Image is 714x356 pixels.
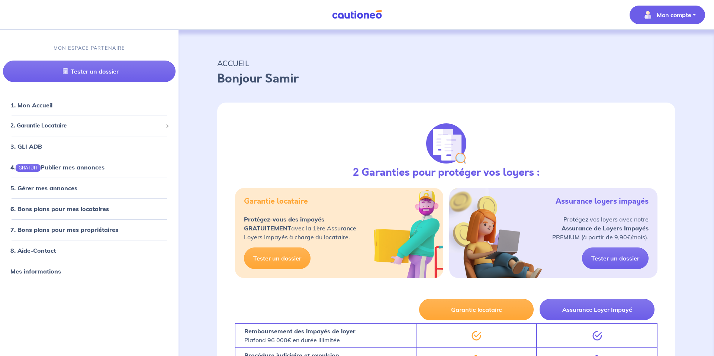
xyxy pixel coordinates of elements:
[10,122,163,130] span: 2. Garantie Locataire
[244,215,356,242] p: avec la 1ère Assurance Loyers Impayés à charge du locataire.
[353,166,540,179] h3: 2 Garanties pour protéger vos loyers :
[244,327,356,344] p: Plafond 96 000€ en durée illimitée
[244,247,311,269] a: Tester un dossier
[10,226,118,233] a: 7. Bons plans pour mes propriétaires
[10,101,52,109] a: 1. Mon Accueil
[582,247,649,269] a: Tester un dossier
[3,243,176,258] div: 8. Aide-Contact
[329,10,385,19] img: Cautioneo
[3,181,176,195] div: 5. Gérer mes annonces
[217,56,675,70] p: ACCUEIL
[3,139,176,153] div: 3. GLI ADB
[3,119,176,133] div: 2. Garantie Locataire
[10,163,104,171] a: 4.GRATUITPublier mes annonces
[3,201,176,216] div: 6. Bons plans pour mes locataires
[217,70,675,88] p: Bonjour Samir
[244,197,308,206] h5: Garantie locataire
[244,216,324,232] strong: Protégez-vous des impayés GRATUITEMENT
[419,299,534,320] button: Garantie locataire
[3,222,176,237] div: 7. Bons plans pour mes propriétaires
[657,10,691,19] p: Mon compte
[556,197,649,206] h5: Assurance loyers impayés
[3,264,176,279] div: Mes informations
[642,9,654,21] img: illu_account_valid_menu.svg
[540,299,654,320] button: Assurance Loyer Impayé
[426,123,466,164] img: justif-loupe
[10,184,77,192] a: 5. Gérer mes annonces
[552,215,649,242] p: Protégez vos loyers avec notre PREMIUM (à partir de 9,90€/mois).
[10,268,61,275] a: Mes informations
[562,224,649,232] strong: Assurance de Loyers Impayés
[244,327,356,335] strong: Remboursement des impayés de loyer
[10,142,42,150] a: 3. GLI ADB
[10,205,109,213] a: 6. Bons plans pour mes locataires
[3,98,176,113] div: 1. Mon Accueil
[3,61,176,82] a: Tester un dossier
[54,45,125,52] p: MON ESPACE PARTENAIRE
[10,247,56,254] a: 8. Aide-Contact
[630,6,705,24] button: illu_account_valid_menu.svgMon compte
[3,159,176,174] div: 4.GRATUITPublier mes annonces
